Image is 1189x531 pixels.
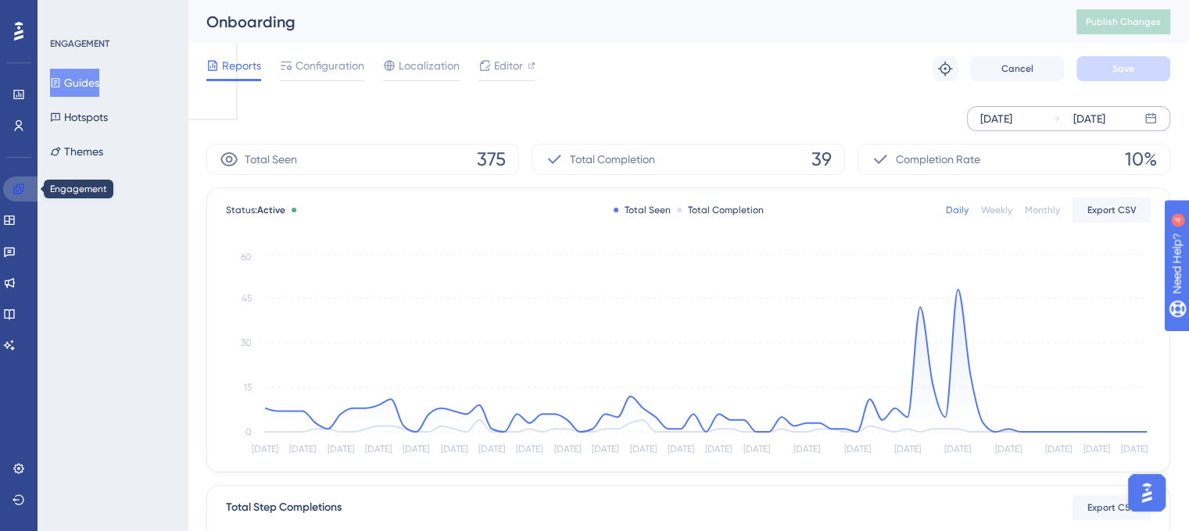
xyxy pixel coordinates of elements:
[242,293,252,304] tspan: 45
[677,204,764,216] div: Total Completion
[570,150,655,169] span: Total Completion
[1073,109,1105,128] div: [DATE]
[244,382,252,393] tspan: 15
[50,137,103,166] button: Themes
[981,204,1012,216] div: Weekly
[592,444,618,454] tspan: [DATE]
[516,444,543,454] tspan: [DATE]
[614,204,671,216] div: Total Seen
[289,444,316,454] tspan: [DATE]
[896,150,980,169] span: Completion Rate
[206,11,1037,33] div: Onboarding
[1087,204,1137,216] span: Export CSV
[1086,16,1161,28] span: Publish Changes
[843,444,870,454] tspan: [DATE]
[441,444,467,454] tspan: [DATE]
[1045,444,1072,454] tspan: [DATE]
[226,204,285,216] span: Status:
[1112,62,1134,75] span: Save
[668,444,694,454] tspan: [DATE]
[222,56,261,75] span: Reports
[1123,469,1170,516] iframe: UserGuiding AI Assistant Launcher
[894,444,921,454] tspan: [DATE]
[245,426,252,437] tspan: 0
[1121,444,1148,454] tspan: [DATE]
[241,251,252,262] tspan: 60
[241,337,252,348] tspan: 30
[1087,501,1137,514] span: Export CSV
[399,56,460,75] span: Localization
[1001,62,1033,75] span: Cancel
[1025,204,1060,216] div: Monthly
[1073,495,1151,520] button: Export CSV
[365,444,392,454] tspan: [DATE]
[295,56,364,75] span: Configuration
[1125,147,1157,172] span: 10%
[328,444,354,454] tspan: [DATE]
[50,69,99,97] button: Guides
[793,444,820,454] tspan: [DATE]
[944,444,971,454] tspan: [DATE]
[554,444,581,454] tspan: [DATE]
[629,444,656,454] tspan: [DATE]
[477,147,506,172] span: 375
[743,444,769,454] tspan: [DATE]
[705,444,732,454] tspan: [DATE]
[226,498,342,517] div: Total Step Completions
[811,147,832,172] span: 39
[50,103,108,131] button: Hotspots
[1076,9,1170,34] button: Publish Changes
[37,4,98,23] span: Need Help?
[970,56,1064,81] button: Cancel
[50,37,109,50] div: ENGAGEMENT
[995,444,1022,454] tspan: [DATE]
[478,444,505,454] tspan: [DATE]
[257,205,285,216] span: Active
[1083,444,1110,454] tspan: [DATE]
[980,109,1012,128] div: [DATE]
[1076,56,1170,81] button: Save
[946,204,969,216] div: Daily
[403,444,429,454] tspan: [DATE]
[1073,198,1151,223] button: Export CSV
[245,150,297,169] span: Total Seen
[252,444,278,454] tspan: [DATE]
[109,8,113,20] div: 4
[494,56,523,75] span: Editor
